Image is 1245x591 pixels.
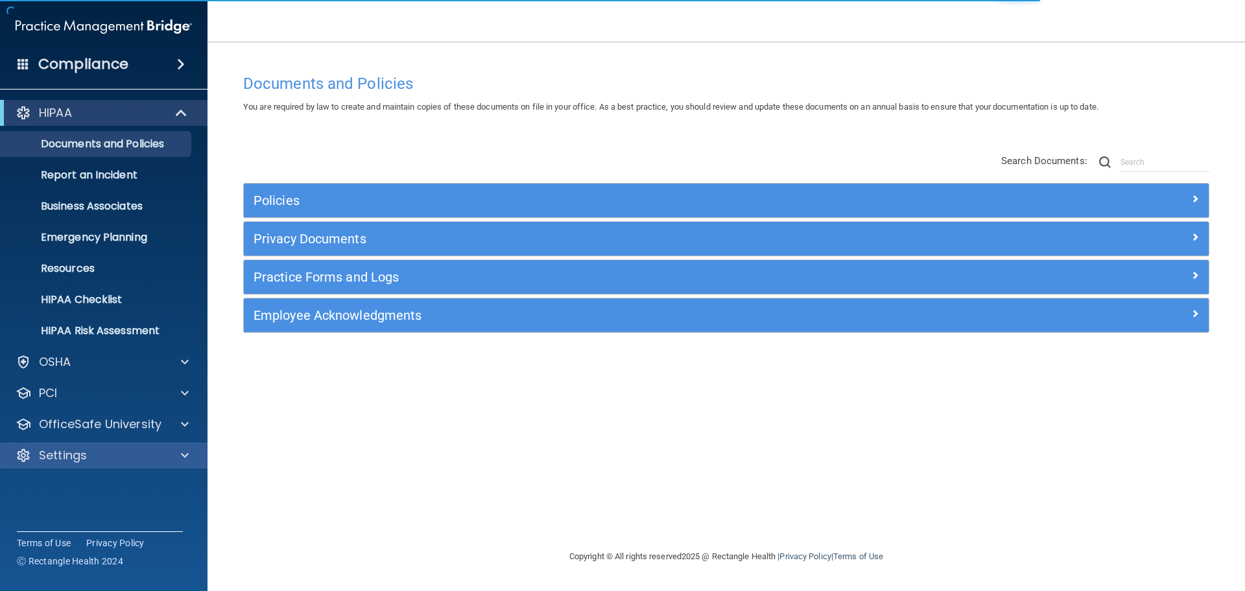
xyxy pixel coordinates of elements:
[243,75,1209,92] h4: Documents and Policies
[16,416,189,432] a: OfficeSafe University
[17,555,123,568] span: Ⓒ Rectangle Health 2024
[39,448,87,463] p: Settings
[8,169,185,182] p: Report an Incident
[779,551,831,561] a: Privacy Policy
[16,105,188,121] a: HIPAA
[833,551,883,561] a: Terms of Use
[1120,152,1209,172] input: Search
[8,293,185,306] p: HIPAA Checklist
[39,416,161,432] p: OfficeSafe University
[16,448,189,463] a: Settings
[17,537,71,549] a: Terms of Use
[8,262,185,275] p: Resources
[8,324,185,337] p: HIPAA Risk Assessment
[39,385,57,401] p: PCI
[16,354,189,370] a: OSHA
[243,102,1098,112] span: You are required by law to create and maintain copies of these documents on file in your office. ...
[8,138,185,151] p: Documents and Policies
[16,14,192,40] img: PMB logo
[8,200,185,213] p: Business Associates
[38,55,128,73] h4: Compliance
[8,231,185,244] p: Emergency Planning
[39,105,72,121] p: HIPAA
[490,536,963,577] div: Copyright © All rights reserved 2025 @ Rectangle Health | |
[254,305,1199,326] a: Employee Acknowledgments
[1001,155,1087,167] span: Search Documents:
[1021,499,1229,551] iframe: Drift Widget Chat Controller
[1099,156,1111,168] img: ic-search.3b580494.png
[254,270,958,284] h5: Practice Forms and Logs
[86,537,145,549] a: Privacy Policy
[254,308,958,322] h5: Employee Acknowledgments
[254,267,1199,287] a: Practice Forms and Logs
[39,354,71,370] p: OSHA
[16,385,189,401] a: PCI
[254,232,958,246] h5: Privacy Documents
[254,190,1199,211] a: Policies
[254,228,1199,249] a: Privacy Documents
[254,193,958,208] h5: Policies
